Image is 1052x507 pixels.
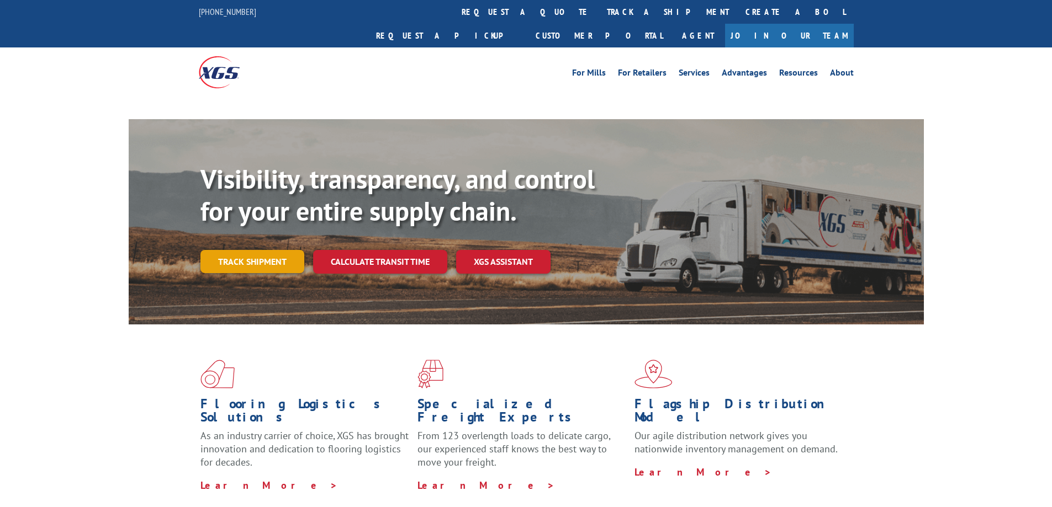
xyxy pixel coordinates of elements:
p: From 123 overlength loads to delicate cargo, our experienced staff knows the best way to move you... [417,429,626,478]
a: Learn More > [417,479,555,492]
img: xgs-icon-total-supply-chain-intelligence-red [200,360,235,388]
h1: Flagship Distribution Model [635,397,843,429]
h1: Flooring Logistics Solutions [200,397,409,429]
img: xgs-icon-flagship-distribution-model-red [635,360,673,388]
span: As an industry carrier of choice, XGS has brought innovation and dedication to flooring logistics... [200,429,409,468]
img: xgs-icon-focused-on-flooring-red [417,360,443,388]
a: Advantages [722,68,767,81]
a: Resources [779,68,818,81]
b: Visibility, transparency, and control for your entire supply chain. [200,162,595,228]
a: Services [679,68,710,81]
a: XGS ASSISTANT [456,250,551,274]
a: For Mills [572,68,606,81]
a: Learn More > [200,479,338,492]
span: Our agile distribution network gives you nationwide inventory management on demand. [635,429,838,455]
a: Join Our Team [725,24,854,47]
a: [PHONE_NUMBER] [199,6,256,17]
a: Calculate transit time [313,250,447,274]
a: Request a pickup [368,24,527,47]
a: For Retailers [618,68,667,81]
a: Track shipment [200,250,304,273]
a: Learn More > [635,466,772,478]
h1: Specialized Freight Experts [417,397,626,429]
a: About [830,68,854,81]
a: Agent [671,24,725,47]
a: Customer Portal [527,24,671,47]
